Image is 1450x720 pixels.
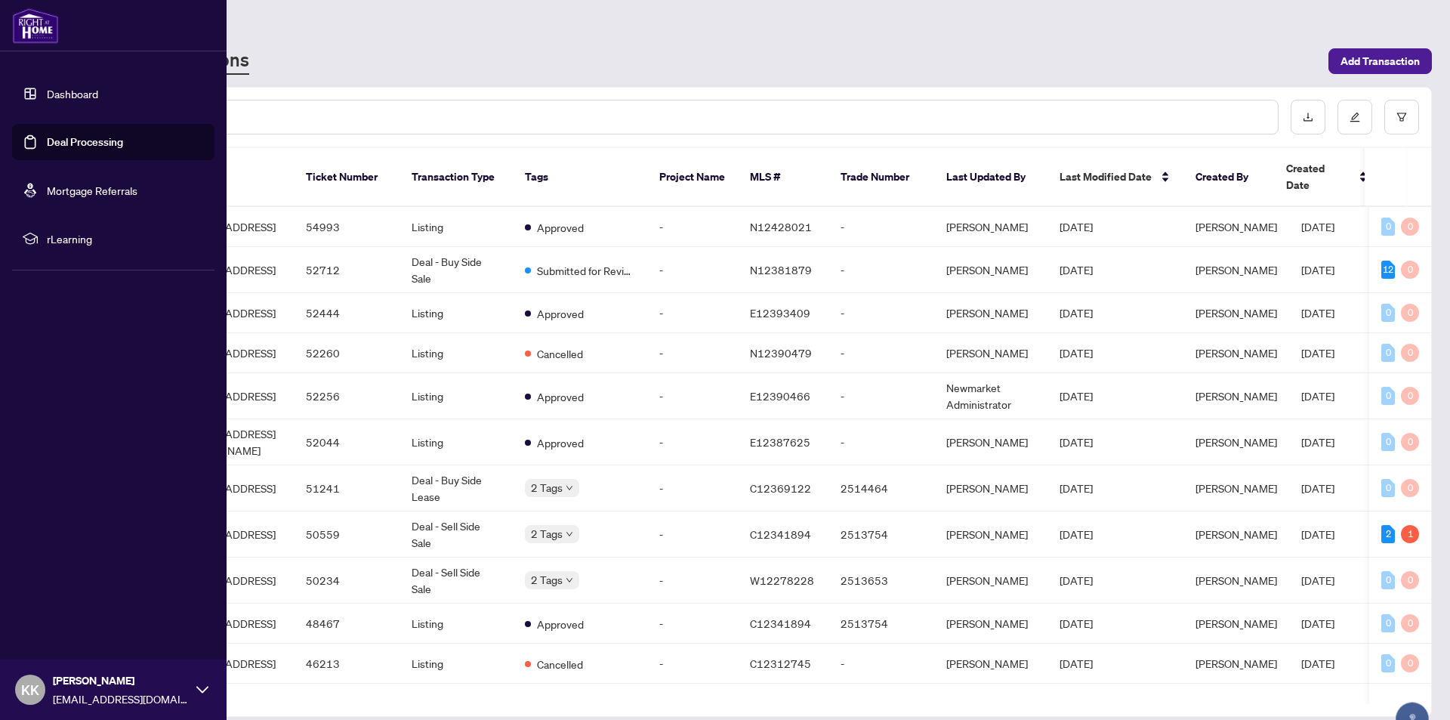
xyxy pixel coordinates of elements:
th: Ticket Number [294,148,400,207]
div: 0 [1401,344,1419,362]
span: Cancelled [537,345,583,362]
td: Listing [400,419,513,465]
span: N12428021 [750,220,812,233]
th: MLS # [738,148,828,207]
div: 0 [1381,344,1395,362]
td: - [647,511,738,558]
span: download [1303,112,1313,122]
td: 50234 [294,558,400,604]
th: Trade Number [828,148,934,207]
span: [STREET_ADDRESS] [179,261,276,278]
span: [DATE] [1301,527,1334,541]
td: Listing [400,604,513,644]
td: 52444 [294,293,400,333]
span: [STREET_ADDRESS] [179,572,276,589]
span: Approved [537,616,584,632]
td: 52712 [294,247,400,293]
td: 2513754 [828,604,934,644]
span: [EMAIL_ADDRESS][DOMAIN_NAME] [53,691,189,707]
td: - [647,644,738,684]
span: [DATE] [1301,481,1334,495]
td: - [828,207,934,247]
td: 50559 [294,511,400,558]
span: [PERSON_NAME] [1195,220,1277,233]
span: [PERSON_NAME] [1195,657,1277,670]
td: 46213 [294,644,400,684]
span: Approved [537,219,584,236]
span: C12341894 [750,616,811,630]
span: [DATE] [1060,527,1093,541]
span: Cancelled [537,656,583,672]
span: 2 Tags [531,479,563,496]
div: 1 [1401,525,1419,543]
span: [PERSON_NAME] [1195,435,1277,449]
span: [DATE] [1060,306,1093,320]
span: [DATE] [1060,346,1093,360]
th: Created Date [1274,148,1380,207]
span: [PERSON_NAME] [1195,263,1277,277]
div: 0 [1381,654,1395,672]
span: C12312745 [750,657,811,670]
span: [STREET_ADDRESS] [179,526,276,542]
span: [DATE] [1301,573,1334,587]
a: Deal Processing [47,135,123,149]
span: [PERSON_NAME] [53,672,189,689]
span: [DATE] [1301,435,1334,449]
td: 52260 [294,333,400,373]
span: Created Date [1286,160,1350,193]
span: E12390466 [750,389,810,403]
div: 0 [1401,261,1419,279]
span: 2 Tags [531,525,563,542]
span: [DATE] [1301,657,1334,670]
td: Newmarket Administrator [934,373,1047,419]
td: - [647,207,738,247]
div: 0 [1381,387,1395,405]
div: 0 [1401,654,1419,672]
span: Add Transaction [1340,49,1420,73]
span: rLearning [47,230,204,247]
span: [STREET_ADDRESS] [179,218,276,235]
th: Tags [513,148,647,207]
td: [PERSON_NAME] [934,293,1047,333]
th: Created By [1183,148,1274,207]
span: N12381879 [750,263,812,277]
th: Last Modified Date [1047,148,1183,207]
span: [STREET_ADDRESS] [179,480,276,496]
td: Listing [400,333,513,373]
td: 48467 [294,604,400,644]
span: [PERSON_NAME] [1195,346,1277,360]
div: 0 [1401,479,1419,497]
span: down [566,484,573,492]
div: 0 [1381,218,1395,236]
td: - [828,333,934,373]
td: - [647,604,738,644]
td: [PERSON_NAME] [934,419,1047,465]
span: [PERSON_NAME] [1195,527,1277,541]
td: - [828,293,934,333]
span: C12369122 [750,481,811,495]
td: Deal - Buy Side Lease [400,465,513,511]
span: [DATE] [1060,573,1093,587]
th: Project Name [647,148,738,207]
span: filter [1396,112,1407,122]
div: 0 [1401,218,1419,236]
div: 0 [1381,479,1395,497]
td: - [647,293,738,333]
div: 0 [1401,304,1419,322]
td: - [647,247,738,293]
td: Deal - Sell Side Sale [400,558,513,604]
span: [DATE] [1060,616,1093,630]
span: 2 Tags [531,571,563,589]
button: filter [1384,100,1419,134]
span: [STREET_ADDRESS] [179,304,276,321]
td: [PERSON_NAME] [934,511,1047,558]
span: [DATE] [1301,616,1334,630]
span: [STREET_ADDRESS] [179,615,276,632]
span: [DATE] [1060,657,1093,670]
span: [STREET_ADDRESS] [179,655,276,672]
th: Last Updated By [934,148,1047,207]
img: logo [12,8,59,44]
td: 2513653 [828,558,934,604]
span: [PERSON_NAME] [1195,481,1277,495]
div: 0 [1381,614,1395,632]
